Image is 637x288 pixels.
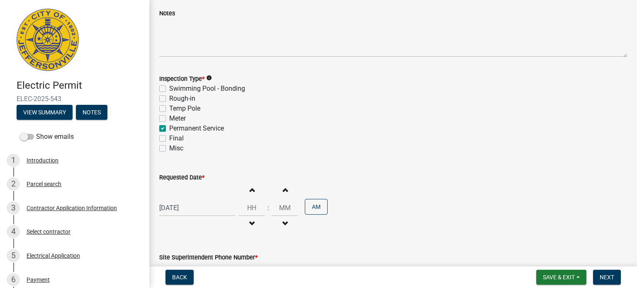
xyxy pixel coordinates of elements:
button: Notes [76,105,107,120]
span: ELEC-2025-543 [17,95,133,103]
button: AM [305,199,328,215]
div: Electrical Application [27,253,80,259]
label: Site Superintendent Phone Number [159,255,258,261]
label: Rough-in [169,94,195,104]
div: Introduction [27,157,58,163]
wm-modal-confirm: Notes [76,109,107,116]
label: Requested Date [159,175,204,181]
div: 6 [7,273,20,286]
label: Meter [169,114,186,123]
div: Contractor Application Information [27,205,117,211]
label: Show emails [20,132,74,142]
input: Minutes [272,199,298,216]
label: Notes [159,11,175,17]
span: Back [172,274,187,281]
wm-modal-confirm: Summary [17,109,73,116]
div: Parcel search [27,181,61,187]
button: Next [593,270,621,285]
div: 4 [7,225,20,238]
span: Next [600,274,614,281]
div: 1 [7,154,20,167]
button: Save & Exit [536,270,586,285]
label: Temp Pole [169,104,200,114]
div: Select contractor [27,229,71,235]
img: City of Jeffersonville, Indiana [17,9,79,71]
label: Inspection Type [159,76,204,82]
h4: Electric Permit [17,80,143,92]
label: Final [169,133,184,143]
div: 5 [7,249,20,262]
div: : [265,203,272,213]
label: Swimming Pool - Bonding [169,84,245,94]
div: 2 [7,177,20,191]
input: mm/dd/yyyy [159,199,235,216]
div: Payment [27,277,50,283]
input: Hours [238,199,265,216]
button: Back [165,270,194,285]
label: Permanent Service [169,123,224,133]
label: Misc [169,143,183,153]
i: info [206,75,212,81]
button: View Summary [17,105,73,120]
span: Save & Exit [543,274,575,281]
div: 3 [7,201,20,215]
